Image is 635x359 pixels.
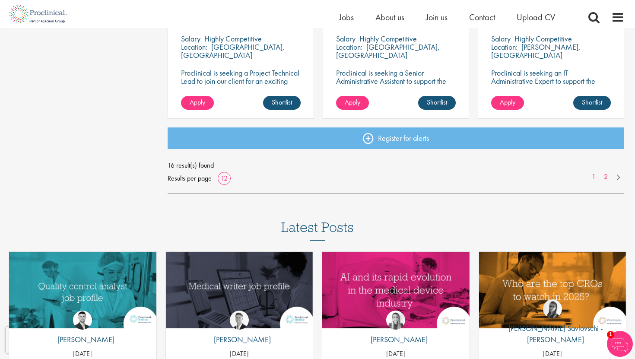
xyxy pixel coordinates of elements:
span: Salary [181,34,200,44]
span: Location: [336,42,362,52]
a: Link to a post [166,252,313,328]
a: About us [375,12,404,23]
img: Medical writer job profile [166,252,313,328]
p: [DATE] [9,349,156,359]
img: Joshua Godden [73,311,92,330]
p: Proclinical is seeking a Senior Administrative Assistant to support the Clinical Development and ... [336,69,456,102]
h3: Latest Posts [281,220,354,241]
p: Highly Competitive [204,34,262,44]
span: Location: [181,42,207,52]
img: Hannah Burke [386,311,405,330]
a: 2 [600,172,612,182]
a: Upload CV [517,12,555,23]
a: Link to a post [9,252,156,328]
p: [PERSON_NAME] [51,334,114,345]
span: Salary [491,34,511,44]
span: Salary [336,34,356,44]
a: Shortlist [263,96,301,110]
p: [GEOGRAPHIC_DATA], [GEOGRAPHIC_DATA] [181,42,285,60]
img: Chatbot [607,331,633,357]
a: Theodora Savlovschi - Wicks [PERSON_NAME] Savlovschi - [PERSON_NAME] [479,299,626,349]
p: [GEOGRAPHIC_DATA], [GEOGRAPHIC_DATA] [336,42,440,60]
span: Apply [500,98,515,107]
p: [DATE] [322,349,470,359]
a: Jobs [339,12,354,23]
a: Link to a post [322,252,470,328]
a: Apply [491,96,524,110]
a: George Watson [PERSON_NAME] [207,311,271,349]
a: 1 [587,172,600,182]
span: Apply [190,98,205,107]
p: [PERSON_NAME] Savlovschi - [PERSON_NAME] [479,323,626,345]
img: George Watson [230,311,249,330]
img: quality control analyst job profile [9,252,156,328]
a: Shortlist [573,96,611,110]
span: 1 [607,331,614,338]
a: Contact [469,12,495,23]
a: Shortlist [418,96,456,110]
p: [DATE] [479,349,626,359]
a: Link to a post [479,252,626,328]
a: Join us [426,12,448,23]
p: [PERSON_NAME] [364,334,428,345]
p: Highly Competitive [359,34,417,44]
p: Highly Competitive [514,34,572,44]
img: Theodora Savlovschi - Wicks [543,299,562,318]
a: 12 [218,174,231,183]
span: Results per page [168,172,212,185]
p: Proclinical is seeking an IT Administrative Expert to support the Commercial stream SAP SD of the... [491,69,611,102]
span: Location: [491,42,518,52]
span: 16 result(s) found [168,159,625,172]
span: Apply [345,98,360,107]
a: Register for alerts [168,127,625,149]
p: Proclinical is seeking a Project Technical Lead to join our client for an exciting contract role. [181,69,301,93]
a: Apply [181,96,214,110]
a: Hannah Burke [PERSON_NAME] [364,311,428,349]
p: [PERSON_NAME], [GEOGRAPHIC_DATA] [491,42,581,60]
a: Apply [336,96,369,110]
img: Top 10 CROs 2025 | Proclinical [479,252,626,328]
img: AI and Its Impact on the Medical Device Industry | Proclinical [322,252,470,328]
p: [DATE] [166,349,313,359]
a: Joshua Godden [PERSON_NAME] [51,311,114,349]
p: [PERSON_NAME] [207,334,271,345]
